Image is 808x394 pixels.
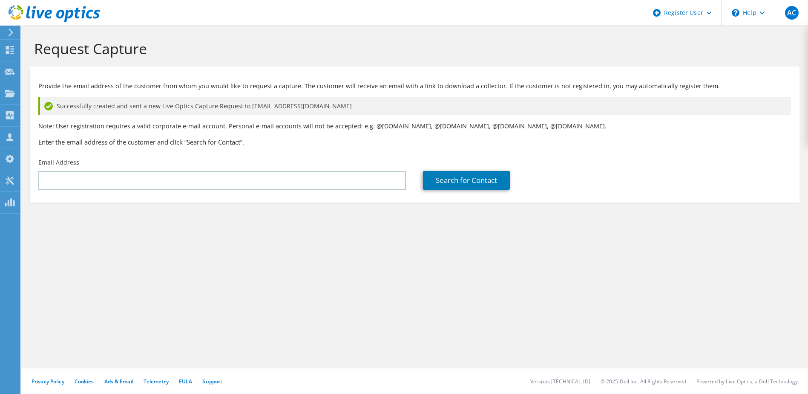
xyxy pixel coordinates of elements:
[38,137,791,147] h3: Enter the email address of the customer and click “Search for Contact”.
[696,378,798,385] li: Powered by Live Optics, a Dell Technology
[38,81,791,91] p: Provide the email address of the customer from whom you would like to request a capture. The cust...
[104,378,133,385] a: Ads & Email
[601,378,686,385] li: © 2025 Dell Inc. All Rights Reserved
[57,101,352,111] span: Successfully created and sent a new Live Optics Capture Request to [EMAIL_ADDRESS][DOMAIN_NAME]
[144,378,169,385] a: Telemetry
[38,122,791,131] p: Note: User registration requires a valid corporate e-mail account. Personal e-mail accounts will ...
[202,378,222,385] a: Support
[34,40,791,58] h1: Request Capture
[38,158,79,167] label: Email Address
[179,378,192,385] a: EULA
[530,378,590,385] li: Version: [TECHNICAL_ID]
[732,9,739,17] svg: \n
[75,378,94,385] a: Cookies
[423,171,510,190] a: Search for Contact
[32,378,64,385] a: Privacy Policy
[785,6,799,20] span: AC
